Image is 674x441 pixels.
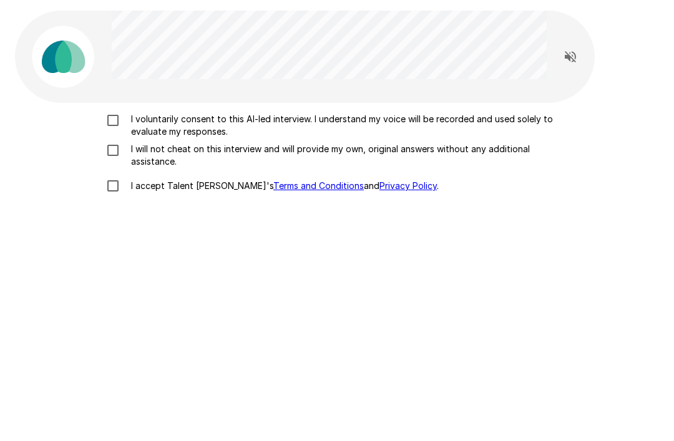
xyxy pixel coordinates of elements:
p: I accept Talent [PERSON_NAME]'s and . [126,180,439,192]
a: Terms and Conditions [273,180,364,191]
a: Privacy Policy [379,180,437,191]
p: I voluntarily consent to this AI-led interview. I understand my voice will be recorded and used s... [126,113,574,138]
img: parachute_avatar.png [32,26,94,88]
p: I will not cheat on this interview and will provide my own, original answers without any addition... [126,143,574,168]
button: Read questions aloud [558,44,583,69]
